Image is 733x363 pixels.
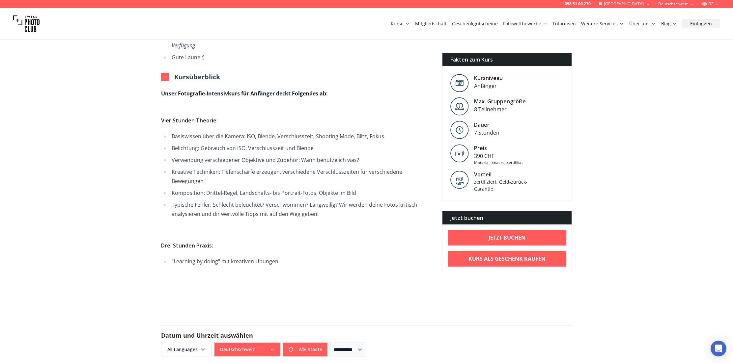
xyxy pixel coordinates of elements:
button: Einloggen [682,19,720,28]
span: All Languages [162,344,211,355]
button: Deutschschweiz [214,343,280,356]
button: All Languages [161,343,212,356]
img: Outline Open [161,73,169,81]
button: Kursüberblick [161,72,220,82]
button: Geschenkgutscheine [449,19,500,28]
li: Komposition: Drittel-Regel, Landschafts- bis Portrait-Fotos, Objekte im Bild [170,188,432,197]
div: Dauer [474,121,499,129]
strong: Drei Stunden Praxis: [161,242,213,249]
button: Blog [659,19,680,28]
button: Alle Städte [283,343,327,356]
a: Geschenkgutscheine [452,20,498,27]
a: Blog [661,20,677,27]
a: Fotowettbewerbe [503,20,548,27]
img: Preis [450,144,469,163]
li: Gute Laune :) [170,53,432,62]
img: Swiss photo club [13,11,40,37]
img: Level [450,121,469,139]
button: Fotowettbewerbe [500,19,550,28]
div: Max. Gruppengröße [474,97,526,105]
div: 8 Teilnehmer [474,105,526,113]
b: Kurs als Geschenk kaufen [468,255,546,263]
li: Verwendung verschiedener Objektive und Zubehör: Wann benutze ich was? [170,155,432,165]
img: Vorteil [450,170,469,189]
button: Über uns [627,19,659,28]
b: Jetzt buchen [489,234,525,242]
button: Fotoreisen [550,19,578,28]
button: Weitere Services [578,19,627,28]
div: Jetzt buchen [442,211,572,224]
a: Kurse [391,20,410,27]
h2: Datum und Uhrzeit auswählen [161,331,572,340]
li: Typische Fehler: Schlecht beleuchtet? Verschwommen? Langweilig? Wir werden deine Fotos kritisch a... [170,200,432,219]
a: Kurs als Geschenk kaufen [448,251,567,267]
a: Über uns [629,20,656,27]
strong: Vier Stunden Theorie: [161,117,218,124]
img: Level [450,74,469,92]
div: Kursniveau [474,74,503,82]
li: Kreative Techniken: Tiefenschärfe erzeugen, verschiedene Verschlusszeiten für verschiedene Bewegu... [170,167,432,186]
div: Fakten zum Kurs [442,53,572,66]
a: 058 51 00 270 [565,1,591,7]
li: Basiswissen über die Kamera: ISO, Blende, Verschlusszeit, Shooting Mode, Blitz, Fokus [170,132,432,141]
div: 7 Stunden [474,129,499,137]
li: "Learning by doing" mit kreativen Übungen [170,257,432,266]
a: Weitere Services [581,20,624,27]
li: Belichtung: Gebrauch von ISO, Verschlusszeit und Blende [170,143,432,153]
img: Level [450,97,469,116]
a: Fotoreisen [553,20,576,27]
div: Material, Snacks, Zertifikat [474,160,523,165]
div: Anfänger [474,82,503,90]
div: Open Intercom Messenger [711,341,726,356]
a: Jetzt buchen [448,230,567,246]
strong: Unser Fotografie-Intensivkurs für Anfänger deckt Folgendes ab: [161,90,328,97]
a: Mitgliedschaft [415,20,447,27]
div: 390 CHF [474,152,523,160]
div: Preis [474,144,523,152]
div: zertifiziert, Geld-zurück-Garantie [474,178,530,192]
button: Kurse [388,19,412,28]
div: Vorteil [474,170,530,178]
button: Mitgliedschaft [412,19,449,28]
